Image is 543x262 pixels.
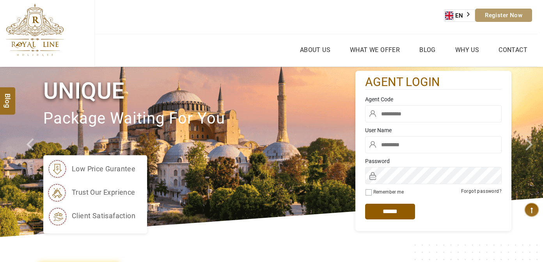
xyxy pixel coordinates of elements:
a: About Us [298,44,332,56]
label: Remember me [373,189,404,195]
a: Contact [497,44,529,56]
a: Forgot password? [461,188,502,194]
a: What we Offer [348,44,402,56]
div: Language [445,9,475,22]
a: Blog [417,44,438,56]
a: Check next prev [16,67,44,237]
img: The Royal Line Holidays [6,4,64,56]
label: Agent Code [365,95,502,103]
a: Check next image [516,67,543,237]
li: client satisafaction [47,206,135,226]
h1: Unique [43,76,355,106]
p: package waiting for you [43,106,355,132]
li: trust our exprience [47,183,135,202]
h2: agent login [365,75,502,90]
a: Register Now [475,9,532,22]
label: Password [365,157,502,165]
label: User Name [365,126,502,134]
span: Blog [3,93,13,100]
aside: Language selected: English [445,9,475,22]
a: Why Us [453,44,481,56]
li: low price gurantee [47,159,135,179]
a: EN [445,10,475,22]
